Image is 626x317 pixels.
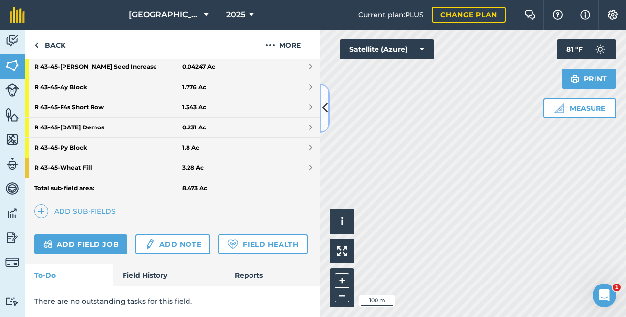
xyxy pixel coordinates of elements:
[34,77,182,97] strong: R 43-45 - Ay Block
[25,30,75,59] a: Back
[562,69,617,89] button: Print
[337,246,347,256] img: Four arrows, one pointing top left, one top right, one bottom right and the last bottom left
[5,157,19,171] img: svg+xml;base64,PD94bWwgdmVyc2lvbj0iMS4wIiBlbmNvZGluZz0idXRmLTgiPz4KPCEtLSBHZW5lcmF0b3I6IEFkb2JlIE...
[34,39,39,51] img: svg+xml;base64,PHN2ZyB4bWxucz0iaHR0cDovL3d3dy53My5vcmcvMjAwMC9zdmciIHdpZHRoPSI5IiBoZWlnaHQ9IjI0Ii...
[335,273,349,288] button: +
[607,10,619,20] img: A cog icon
[225,264,320,286] a: Reports
[34,158,182,178] strong: R 43-45 - Wheat Fill
[246,30,320,59] button: More
[182,164,204,172] strong: 3.28 Ac
[34,57,182,77] strong: R 43-45 - [PERSON_NAME] Seed Increase
[218,234,307,254] a: Field Health
[432,7,506,23] a: Change plan
[543,98,616,118] button: Measure
[129,9,200,21] span: [GEOGRAPHIC_DATA]
[34,234,127,254] a: Add field job
[552,10,563,20] img: A question mark icon
[10,7,25,23] img: fieldmargin Logo
[34,296,310,307] p: There are no outstanding tasks for this field.
[5,33,19,48] img: svg+xml;base64,PD94bWwgdmVyc2lvbj0iMS4wIiBlbmNvZGluZz0idXRmLTgiPz4KPCEtLSBHZW5lcmF0b3I6IEFkb2JlIE...
[265,39,275,51] img: svg+xml;base64,PHN2ZyB4bWxucz0iaHR0cDovL3d3dy53My5vcmcvMjAwMC9zdmciIHdpZHRoPSIyMCIgaGVpZ2h0PSIyNC...
[38,205,45,217] img: svg+xml;base64,PHN2ZyB4bWxucz0iaHR0cDovL3d3dy53My5vcmcvMjAwMC9zdmciIHdpZHRoPSIxNCIgaGVpZ2h0PSIyNC...
[25,118,320,137] a: R 43-45-[DATE] Demos0.231 Ac
[335,288,349,302] button: –
[182,144,199,152] strong: 1.8 Ac
[566,39,583,59] span: 81 ° F
[5,230,19,245] img: svg+xml;base64,PD94bWwgdmVyc2lvbj0iMS4wIiBlbmNvZGluZz0idXRmLTgiPz4KPCEtLSBHZW5lcmF0b3I6IEFkb2JlIE...
[113,264,224,286] a: Field History
[144,238,155,250] img: svg+xml;base64,PD94bWwgdmVyc2lvbj0iMS4wIiBlbmNvZGluZz0idXRmLTgiPz4KPCEtLSBHZW5lcmF0b3I6IEFkb2JlIE...
[25,57,320,77] a: R 43-45-[PERSON_NAME] Seed Increase0.04247 Ac
[25,77,320,97] a: R 43-45-Ay Block1.776 Ac
[554,103,564,113] img: Ruler icon
[34,184,182,192] strong: Total sub-field area:
[358,9,424,20] span: Current plan : PLUS
[43,238,53,250] img: svg+xml;base64,PD94bWwgdmVyc2lvbj0iMS4wIiBlbmNvZGluZz0idXRmLTgiPz4KPCEtLSBHZW5lcmF0b3I6IEFkb2JlIE...
[580,9,590,21] img: svg+xml;base64,PHN2ZyB4bWxucz0iaHR0cDovL3d3dy53My5vcmcvMjAwMC9zdmciIHdpZHRoPSIxNyIgaGVpZ2h0PSIxNy...
[25,138,320,158] a: R 43-45-Py Block1.8 Ac
[182,63,215,71] strong: 0.04247 Ac
[34,118,182,137] strong: R 43-45 - [DATE] Demos
[340,39,434,59] button: Satellite (Azure)
[34,204,120,218] a: Add sub-fields
[25,158,320,178] a: R 43-45-Wheat Fill3.28 Ac
[330,209,354,234] button: i
[5,107,19,122] img: svg+xml;base64,PHN2ZyB4bWxucz0iaHR0cDovL3d3dy53My5vcmcvMjAwMC9zdmciIHdpZHRoPSI1NiIgaGVpZ2h0PSI2MC...
[5,83,19,97] img: svg+xml;base64,PD94bWwgdmVyc2lvbj0iMS4wIiBlbmNvZGluZz0idXRmLTgiPz4KPCEtLSBHZW5lcmF0b3I6IEFkb2JlIE...
[5,297,19,306] img: svg+xml;base64,PD94bWwgdmVyc2lvbj0iMS4wIiBlbmNvZGluZz0idXRmLTgiPz4KPCEtLSBHZW5lcmF0b3I6IEFkb2JlIE...
[5,58,19,73] img: svg+xml;base64,PHN2ZyB4bWxucz0iaHR0cDovL3d3dy53My5vcmcvMjAwMC9zdmciIHdpZHRoPSI1NiIgaGVpZ2h0PSI2MC...
[182,103,206,111] strong: 1.343 Ac
[591,39,610,59] img: svg+xml;base64,PD94bWwgdmVyc2lvbj0iMS4wIiBlbmNvZGluZz0idXRmLTgiPz4KPCEtLSBHZW5lcmF0b3I6IEFkb2JlIE...
[25,264,113,286] a: To-Do
[5,206,19,221] img: svg+xml;base64,PD94bWwgdmVyc2lvbj0iMS4wIiBlbmNvZGluZz0idXRmLTgiPz4KPCEtLSBHZW5lcmF0b3I6IEFkb2JlIE...
[34,97,182,117] strong: R 43-45 - F4s Short Row
[524,10,536,20] img: Two speech bubbles overlapping with the left bubble in the forefront
[593,284,616,307] iframe: Intercom live chat
[341,215,344,227] span: i
[570,73,580,85] img: svg+xml;base64,PHN2ZyB4bWxucz0iaHR0cDovL3d3dy53My5vcmcvMjAwMC9zdmciIHdpZHRoPSIxOSIgaGVpZ2h0PSIyNC...
[5,181,19,196] img: svg+xml;base64,PD94bWwgdmVyc2lvbj0iMS4wIiBlbmNvZGluZz0idXRmLTgiPz4KPCEtLSBHZW5lcmF0b3I6IEFkb2JlIE...
[34,138,182,158] strong: R 43-45 - Py Block
[182,124,206,131] strong: 0.231 Ac
[226,9,245,21] span: 2025
[182,184,207,192] strong: 8.473 Ac
[613,284,621,291] span: 1
[5,132,19,147] img: svg+xml;base64,PHN2ZyB4bWxucz0iaHR0cDovL3d3dy53My5vcmcvMjAwMC9zdmciIHdpZHRoPSI1NiIgaGVpZ2h0PSI2MC...
[135,234,210,254] a: Add note
[25,97,320,117] a: R 43-45-F4s Short Row1.343 Ac
[182,83,206,91] strong: 1.776 Ac
[557,39,616,59] button: 81 °F
[5,255,19,269] img: svg+xml;base64,PD94bWwgdmVyc2lvbj0iMS4wIiBlbmNvZGluZz0idXRmLTgiPz4KPCEtLSBHZW5lcmF0b3I6IEFkb2JlIE...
